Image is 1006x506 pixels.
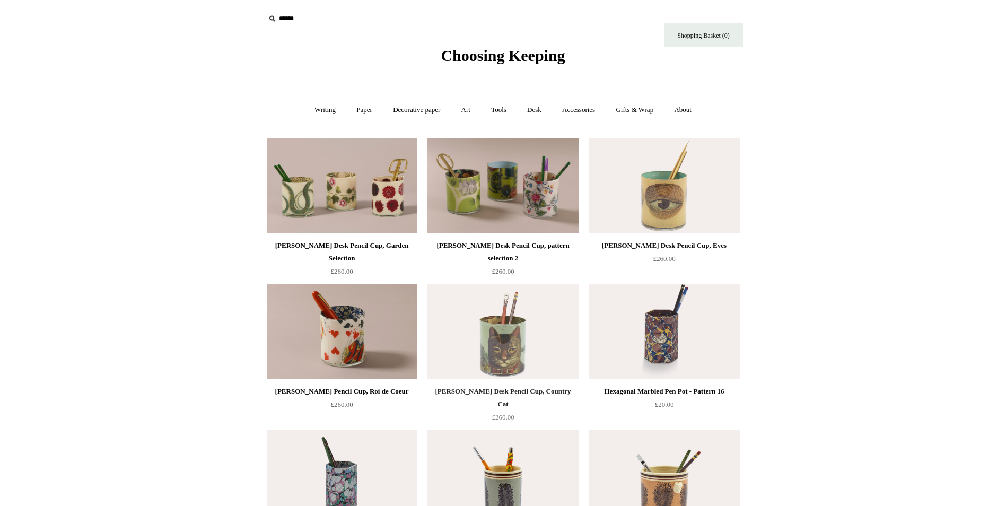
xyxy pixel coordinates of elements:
[482,96,516,124] a: Tools
[653,255,675,263] span: £260.00
[383,96,450,124] a: Decorative paper
[589,284,739,379] a: Hexagonal Marbled Pen Pot - Pattern 16 Hexagonal Marbled Pen Pot - Pattern 16
[267,138,417,233] img: John Derian Desk Pencil Cup, Garden Selection
[267,385,417,429] a: [PERSON_NAME] Pencil Cup, Roi de Coeur £260.00
[267,284,417,379] img: John Derian Desk Pencil Cup, Roi de Coeur
[430,239,575,265] div: [PERSON_NAME] Desk Pencil Cup, pattern selection 2
[492,413,514,421] span: £260.00
[553,96,605,124] a: Accessories
[589,239,739,283] a: [PERSON_NAME] Desk Pencil Cup, Eyes £260.00
[492,267,514,275] span: £260.00
[427,138,578,233] a: John Derian Desk Pencil Cup, pattern selection 2 John Derian Desk Pencil Cup, pattern selection 2
[267,138,417,233] a: John Derian Desk Pencil Cup, Garden Selection John Derian Desk Pencil Cup, Garden Selection
[330,400,353,408] span: £260.00
[267,284,417,379] a: John Derian Desk Pencil Cup, Roi de Coeur John Derian Desk Pencil Cup, Roi de Coeur
[452,96,480,124] a: Art
[591,385,737,398] div: Hexagonal Marbled Pen Pot - Pattern 16
[427,284,578,379] a: John Derian Desk Pencil Cup, Country Cat John Derian Desk Pencil Cup, Country Cat
[589,138,739,233] a: John Derian Desk Pencil Cup, Eyes John Derian Desk Pencil Cup, Eyes
[664,23,743,47] a: Shopping Basket (0)
[664,96,701,124] a: About
[305,96,345,124] a: Writing
[589,138,739,233] img: John Derian Desk Pencil Cup, Eyes
[589,284,739,379] img: Hexagonal Marbled Pen Pot - Pattern 16
[267,239,417,283] a: [PERSON_NAME] Desk Pencil Cup, Garden Selection £260.00
[591,239,737,252] div: [PERSON_NAME] Desk Pencil Cup, Eyes
[430,385,575,411] div: [PERSON_NAME] Desk Pencil Cup, Country Cat
[655,400,674,408] span: £20.00
[427,284,578,379] img: John Derian Desk Pencil Cup, Country Cat
[427,138,578,233] img: John Derian Desk Pencil Cup, pattern selection 2
[441,47,565,64] span: Choosing Keeping
[518,96,551,124] a: Desk
[606,96,663,124] a: Gifts & Wrap
[330,267,353,275] span: £260.00
[427,385,578,429] a: [PERSON_NAME] Desk Pencil Cup, Country Cat £260.00
[427,239,578,283] a: [PERSON_NAME] Desk Pencil Cup, pattern selection 2 £260.00
[589,385,739,429] a: Hexagonal Marbled Pen Pot - Pattern 16 £20.00
[347,96,382,124] a: Paper
[269,239,415,265] div: [PERSON_NAME] Desk Pencil Cup, Garden Selection
[441,55,565,63] a: Choosing Keeping
[269,385,415,398] div: [PERSON_NAME] Pencil Cup, Roi de Coeur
